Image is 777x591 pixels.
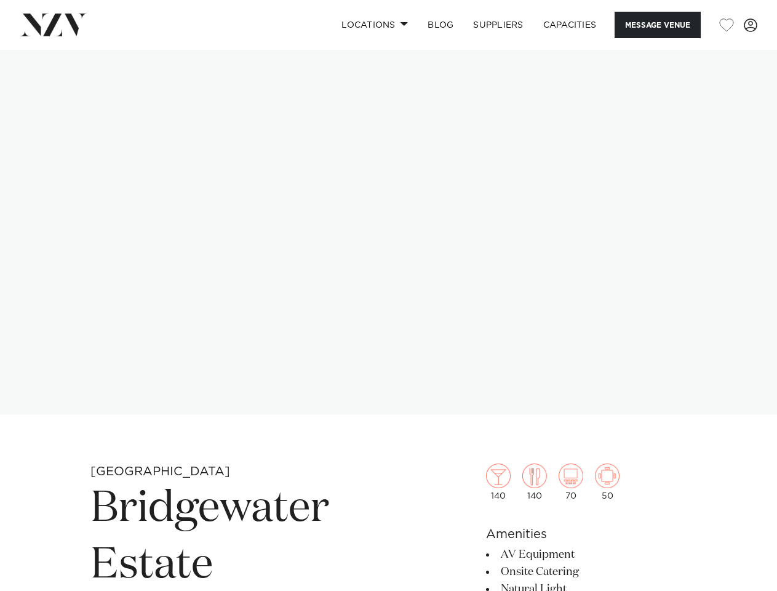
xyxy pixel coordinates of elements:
a: BLOG [418,12,463,38]
li: Onsite Catering [486,563,687,581]
img: theatre.png [559,464,583,488]
a: Capacities [533,12,607,38]
img: meeting.png [595,464,620,488]
img: cocktail.png [486,464,511,488]
h6: Amenities [486,525,687,544]
img: dining.png [522,464,547,488]
div: 50 [595,464,620,501]
li: AV Equipment [486,546,687,563]
button: Message Venue [615,12,701,38]
div: 140 [486,464,511,501]
a: SUPPLIERS [463,12,533,38]
img: nzv-logo.png [20,14,87,36]
small: [GEOGRAPHIC_DATA] [90,465,230,478]
a: Locations [332,12,418,38]
div: 70 [559,464,583,501]
div: 140 [522,464,547,501]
